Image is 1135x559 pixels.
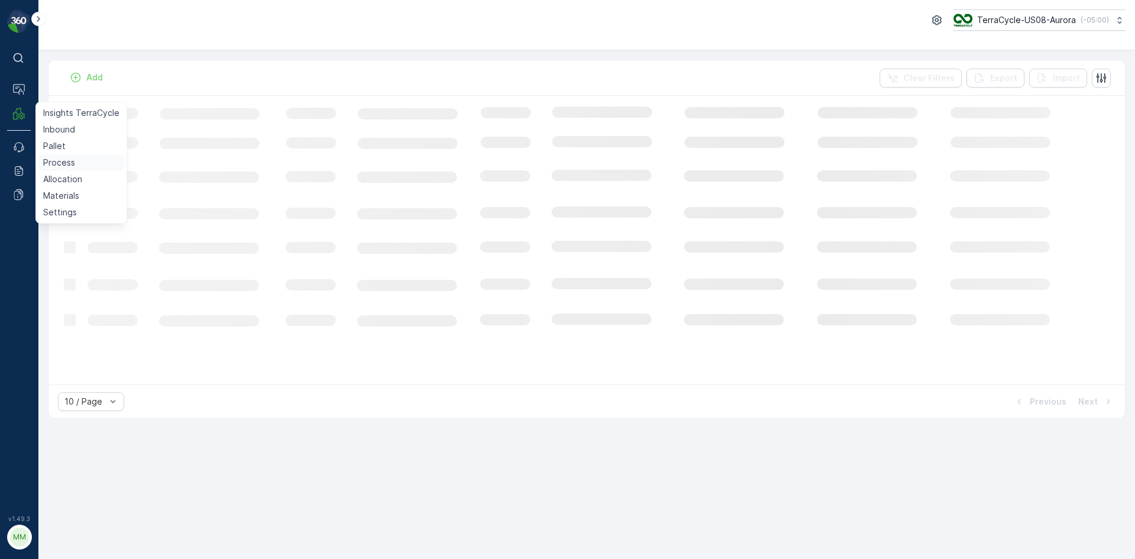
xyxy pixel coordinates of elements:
button: MM [7,525,31,550]
p: Add [86,72,103,83]
p: Next [1078,396,1098,408]
button: Add [65,70,108,85]
button: Import [1029,69,1087,88]
button: TerraCycle-US08-Aurora(-05:00) [954,9,1126,31]
button: Clear Filters [880,69,962,88]
div: MM [10,528,29,547]
p: Export [990,72,1017,84]
button: Previous [1012,395,1068,409]
button: Export [967,69,1024,88]
span: v 1.49.3 [7,515,31,522]
p: Clear Filters [903,72,955,84]
p: TerraCycle-US08-Aurora [977,14,1076,26]
img: image_ci7OI47.png [954,14,972,27]
p: Previous [1030,396,1066,408]
button: Next [1077,395,1115,409]
img: logo [7,9,31,33]
p: ( -05:00 ) [1081,15,1109,25]
p: Import [1053,72,1080,84]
